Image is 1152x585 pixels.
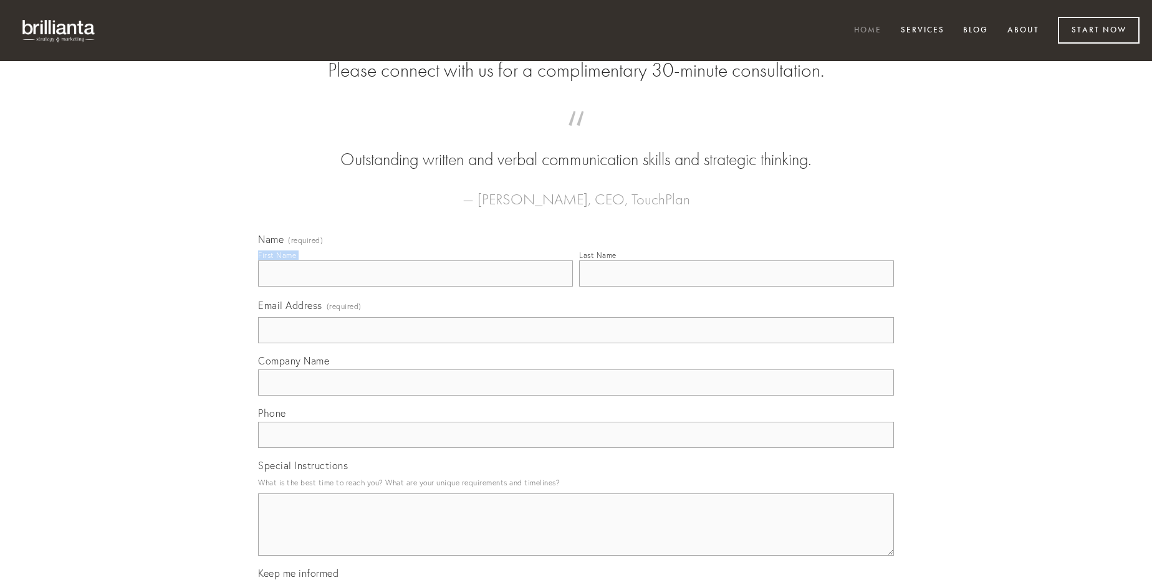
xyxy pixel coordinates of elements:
[278,172,874,212] figcaption: — [PERSON_NAME], CEO, TouchPlan
[1058,17,1140,44] a: Start Now
[579,250,617,260] div: Last Name
[258,250,296,260] div: First Name
[258,459,348,472] span: Special Instructions
[258,407,286,419] span: Phone
[327,298,362,315] span: (required)
[278,123,874,172] blockquote: Outstanding written and verbal communication skills and strategic thinking.
[12,12,106,49] img: brillianta - research, strategy, marketing
[278,123,874,148] span: “
[893,21,953,41] a: Services
[258,299,322,312] span: Email Address
[258,474,894,491] p: What is the best time to reach you? What are your unique requirements and timelines?
[999,21,1047,41] a: About
[258,59,894,82] h2: Please connect with us for a complimentary 30-minute consultation.
[258,354,329,367] span: Company Name
[955,21,996,41] a: Blog
[288,237,323,244] span: (required)
[846,21,890,41] a: Home
[258,567,338,579] span: Keep me informed
[258,233,284,245] span: Name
